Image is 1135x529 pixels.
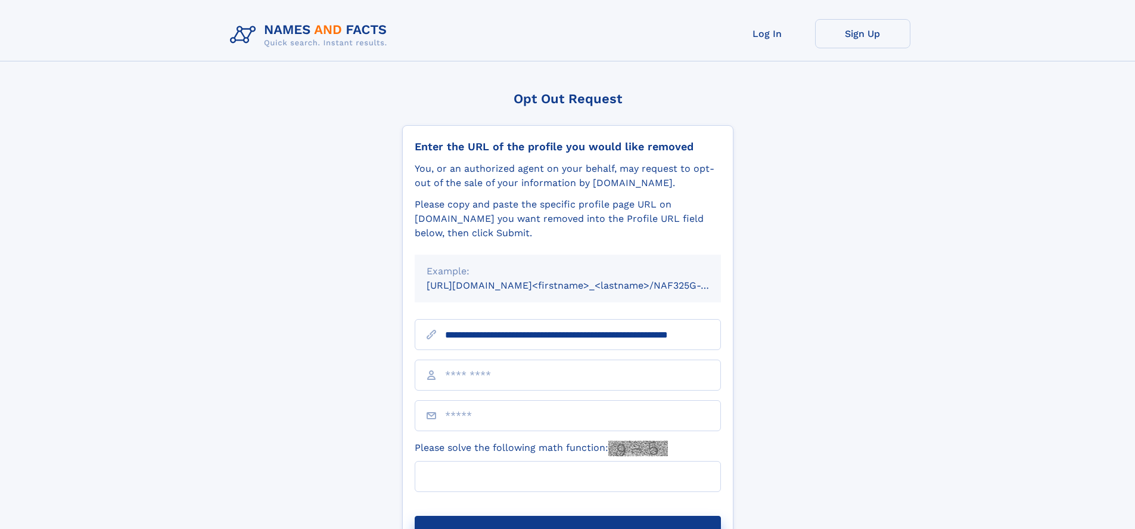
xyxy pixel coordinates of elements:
[415,441,668,456] label: Please solve the following math function:
[225,19,397,51] img: Logo Names and Facts
[815,19,910,48] a: Sign Up
[720,19,815,48] a: Log In
[427,264,709,279] div: Example:
[415,162,721,190] div: You, or an authorized agent on your behalf, may request to opt-out of the sale of your informatio...
[427,280,744,291] small: [URL][DOMAIN_NAME]<firstname>_<lastname>/NAF325G-xxxxxxxx
[415,197,721,240] div: Please copy and paste the specific profile page URL on [DOMAIN_NAME] you want removed into the Pr...
[402,91,733,106] div: Opt Out Request
[415,140,721,153] div: Enter the URL of the profile you would like removed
